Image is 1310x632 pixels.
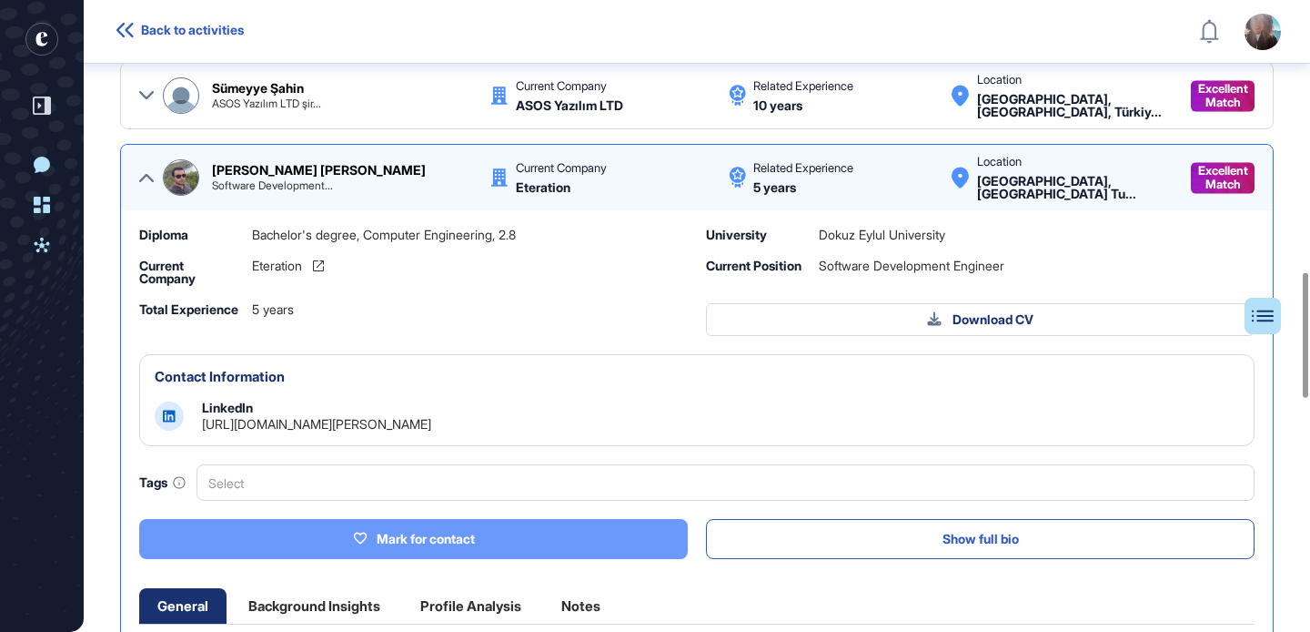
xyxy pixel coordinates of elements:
div: Current Company [516,162,607,174]
div: Istanbul, Türkiye Turkey Turkey [977,175,1182,200]
a: Eteration [252,260,324,272]
div: General [139,588,227,624]
div: ASOS Yazılım LTD şirketinde Back End Developer [212,98,321,109]
div: entrapeer-logo [25,23,58,56]
div: Software Development Engineer @Eteration [212,180,333,191]
div: ASOS Yazılım LTD [516,99,623,112]
div: Current Company [139,260,241,285]
div: Bachelor's degree, Computer Engineering, 2.8 [252,229,688,241]
div: Dokuz Eylul University [819,229,1255,241]
div: 10 years [753,99,802,112]
div: Select [196,464,1255,501]
div: Tags [139,476,186,489]
img: Sümeyye Şahin [164,78,198,113]
span: Show full bio [942,533,1019,545]
div: Mark for contact [353,531,475,547]
div: Diploma [139,229,241,241]
div: Download CV [927,311,1033,328]
div: [PERSON_NAME] [PERSON_NAME] [212,164,426,177]
button: Download CV [706,303,1255,336]
div: Related Experience [753,162,853,174]
a: [URL][DOMAIN_NAME][PERSON_NAME] [202,416,431,432]
div: Contact Information [155,370,285,383]
div: Current Company [516,80,607,92]
div: Eteration [516,181,570,194]
div: Related Experience [753,80,853,92]
span: Excellent Match [1198,164,1248,191]
img: user-avatar [1244,14,1281,50]
span: Back to activities [141,23,244,37]
div: LinkedIn [202,402,253,414]
div: Location [977,156,1022,168]
div: Sivas, Sivas, Türkiye Turkey Turkey [977,93,1182,118]
a: Back to activities [116,23,256,40]
div: Total Experience [139,303,241,316]
img: Ahmet Fevzi Balaban [164,160,198,195]
span: Eteration [252,260,302,272]
div: Profile Analysis [402,588,539,624]
div: Current Position [706,260,808,272]
div: Notes [543,588,619,624]
div: Location [977,74,1022,86]
span: 5 years [252,303,294,316]
button: Mark for contact [139,519,688,559]
div: University [706,229,808,241]
div: Background Insights [230,588,398,624]
div: 5 years [753,181,796,194]
span: Excellent Match [1198,82,1248,109]
span: Software Development Engineer [819,260,1004,272]
div: Sümeyye Şahin [212,82,304,95]
button: Show full bio [706,519,1255,559]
